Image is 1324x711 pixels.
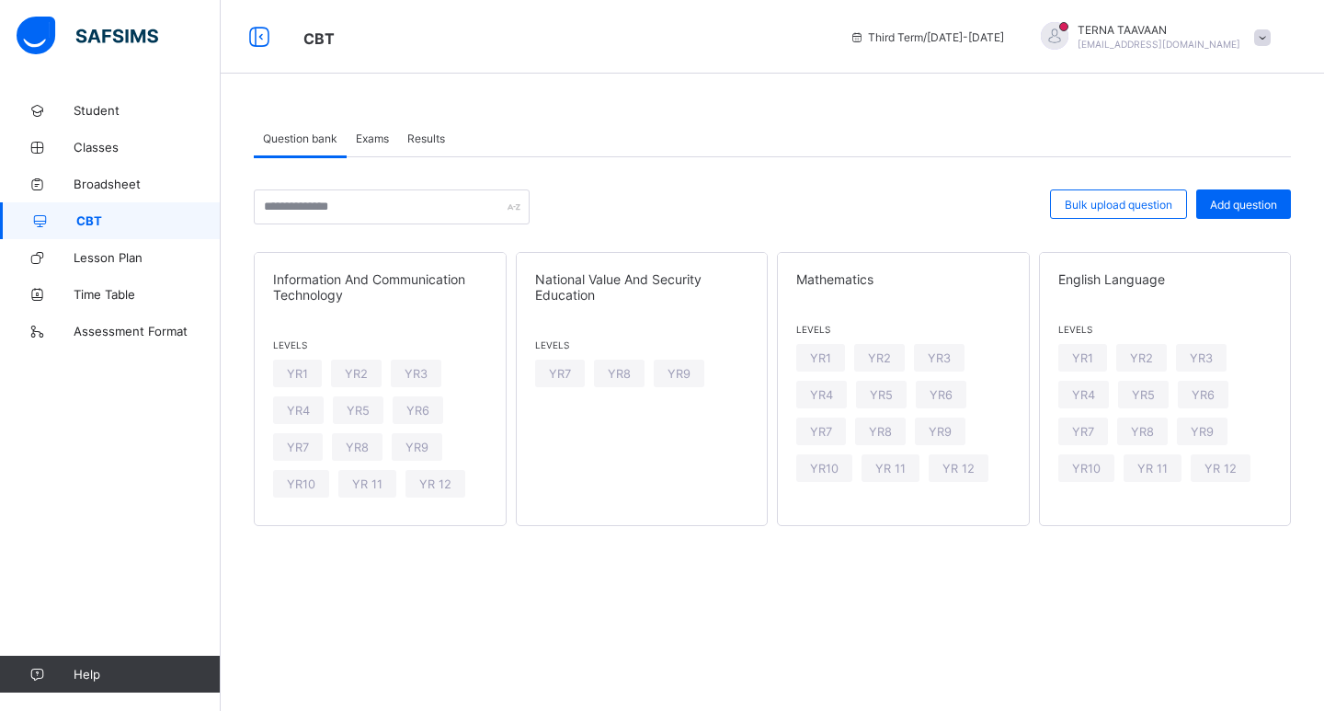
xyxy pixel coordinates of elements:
[796,271,1010,287] span: Mathematics
[1072,425,1094,439] span: YR7
[407,132,445,145] span: Results
[419,477,451,491] span: YR 12
[405,441,428,454] span: YR9
[346,441,369,454] span: YR8
[608,367,631,381] span: YR8
[810,351,831,365] span: YR1
[17,17,158,55] img: safsims
[668,367,691,381] span: YR9
[868,351,891,365] span: YR2
[352,477,382,491] span: YR 11
[74,287,221,302] span: Time Table
[1065,198,1172,212] span: Bulk upload question
[1072,388,1095,402] span: YR4
[1058,324,1273,335] span: Levels
[1131,425,1154,439] span: YR8
[406,404,429,418] span: YR6
[869,425,892,439] span: YR8
[1078,39,1240,50] span: [EMAIL_ADDRESS][DOMAIN_NAME]
[347,404,370,418] span: YR5
[74,324,221,338] span: Assessment Format
[1192,388,1215,402] span: YR6
[549,367,571,381] span: YR7
[1210,198,1277,212] span: Add question
[303,29,335,48] span: CBT
[1072,462,1101,476] span: YR10
[1132,388,1155,402] span: YR5
[875,462,906,476] span: YR 11
[273,271,487,303] span: Information And Communication Technology
[273,339,487,350] span: Levels
[287,477,315,491] span: YR10
[810,388,833,402] span: YR4
[263,132,337,145] span: Question bank
[535,271,749,303] span: National Value And Security Education
[76,213,221,228] span: CBT
[74,103,221,118] span: Student
[930,388,953,402] span: YR6
[74,250,221,265] span: Lesson Plan
[928,351,951,365] span: YR3
[1130,351,1153,365] span: YR2
[287,367,308,381] span: YR1
[796,324,1010,335] span: Levels
[405,367,428,381] span: YR3
[74,667,220,682] span: Help
[942,462,975,476] span: YR 12
[1078,23,1240,37] span: TERNA TAAVAAN
[345,367,368,381] span: YR2
[356,132,389,145] span: Exams
[535,339,749,350] span: Levels
[74,177,221,191] span: Broadsheet
[929,425,952,439] span: YR9
[870,388,893,402] span: YR5
[1058,271,1273,287] span: English Language
[810,462,839,476] span: YR10
[287,441,309,454] span: YR7
[1022,22,1280,52] div: TERNATAAVAAN
[74,140,221,155] span: Classes
[1072,351,1093,365] span: YR1
[1137,462,1168,476] span: YR 11
[287,404,310,418] span: YR4
[1190,351,1213,365] span: YR3
[1191,425,1214,439] span: YR9
[810,425,832,439] span: YR7
[1204,462,1237,476] span: YR 12
[850,30,1004,44] span: session/term information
